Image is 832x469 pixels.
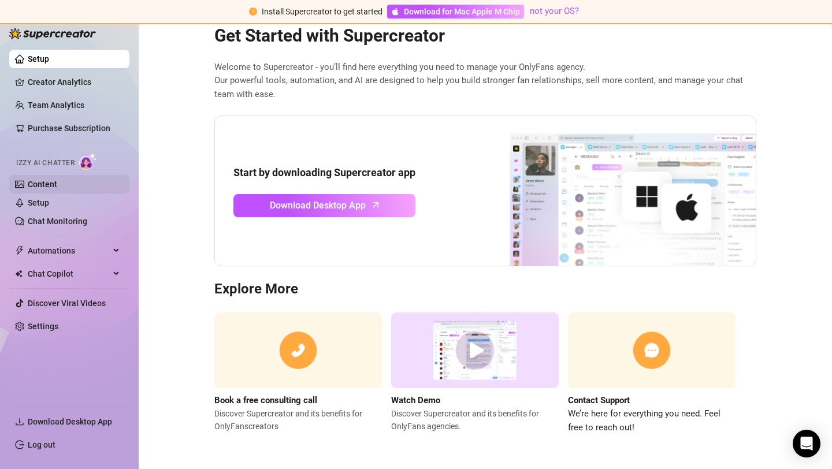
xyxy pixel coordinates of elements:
img: AI Chatter [79,153,97,170]
img: supercreator demo [391,312,559,388]
span: apple [391,8,399,16]
div: Open Intercom Messenger [793,430,820,457]
span: Izzy AI Chatter [16,158,75,169]
img: download app [467,116,756,266]
span: arrow-up [369,198,382,211]
img: logo-BBDzfeDw.svg [9,28,96,39]
a: Watch DemoDiscover Supercreator and its benefits for OnlyFans agencies. [391,312,559,434]
strong: Contact Support [568,395,630,405]
a: not your OS? [530,6,579,16]
strong: Watch Demo [391,395,440,405]
a: Team Analytics [28,100,84,110]
img: Chat Copilot [15,270,23,278]
span: We’re here for everything you need. Feel free to reach out! [568,407,736,434]
span: Automations [28,241,110,260]
img: consulting call [214,312,382,388]
span: Welcome to Supercreator - you’ll find here everything you need to manage your OnlyFans agency. Ou... [214,61,756,102]
a: Purchase Subscription [28,119,120,137]
span: Discover Supercreator and its benefits for OnlyFans creators [214,407,382,433]
span: download [15,417,24,426]
span: Chat Copilot [28,265,110,283]
a: Setup [28,54,49,64]
img: contact support [568,312,736,388]
span: Download Desktop App [28,417,112,426]
a: Book a free consulting callDiscover Supercreator and its benefits for OnlyFanscreators [214,312,382,434]
strong: Start by downloading Supercreator app [233,166,415,178]
span: Download for Mac Apple M Chip [404,5,520,18]
a: Chat Monitoring [28,217,87,226]
a: Log out [28,440,55,449]
a: Download Desktop Apparrow-up [233,194,415,217]
strong: Book a free consulting call [214,395,317,405]
a: Creator Analytics [28,73,120,91]
span: exclamation-circle [249,8,257,16]
span: Download Desktop App [270,198,366,213]
a: Settings [28,322,58,331]
span: Install Supercreator to get started [262,7,382,16]
a: Discover Viral Videos [28,299,106,308]
a: Content [28,180,57,189]
h3: Explore More [214,280,756,299]
a: Download for Mac Apple M Chip [387,5,524,18]
a: Setup [28,198,49,207]
span: thunderbolt [15,246,24,255]
h2: Get Started with Supercreator [214,25,756,47]
span: Discover Supercreator and its benefits for OnlyFans agencies. [391,407,559,433]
